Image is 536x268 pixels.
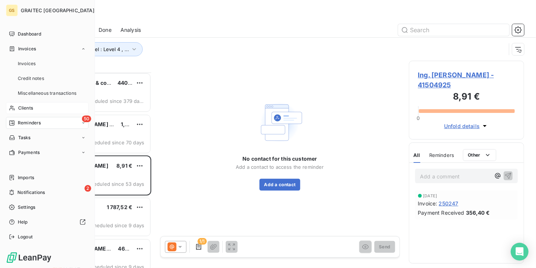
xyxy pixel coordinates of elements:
span: Help [18,219,28,225]
h3: 8,91 € [418,90,515,105]
span: Done [99,26,112,34]
span: scheduled since 70 days [86,140,144,145]
span: Payment Received [418,209,464,217]
span: Unfold details [444,122,480,130]
button: Reminder Level : Level 4 , ... [53,42,143,56]
button: Unfold details [442,122,491,130]
span: Ing. [PERSON_NAME] - 41504925 [418,70,515,90]
span: Credit notes [18,75,44,82]
span: Settings [18,204,35,211]
span: scheduled since 9 days [89,222,144,228]
span: Ing. [PERSON_NAME] - ATELIER DUMA [52,245,152,252]
span: Payments [18,149,40,156]
span: scheduled since 379 days [83,98,144,104]
button: Add a contact [259,179,300,191]
a: Help [6,216,89,228]
span: 1 787,52 € [107,204,133,210]
input: Search [398,24,509,36]
div: GS [6,4,18,16]
span: Tasks [18,134,31,141]
span: 50 [82,115,91,122]
span: All [414,152,420,158]
img: Empty state [256,99,304,146]
span: 2 [85,185,91,192]
img: Logo LeanPay [6,252,52,264]
span: Analysis [120,26,141,34]
span: Notifications [17,189,45,196]
span: Reminders [18,120,41,126]
span: Invoices [18,60,36,67]
span: Clients [18,105,33,111]
span: Ing. [PERSON_NAME] - PEDAPRO [52,121,138,127]
span: Invoices [18,46,36,52]
button: Other [463,149,496,161]
span: 1/1 [198,238,206,245]
span: 250247 [439,200,459,207]
span: [DATE] [423,194,437,198]
span: No contact for this customer [242,155,317,163]
span: 8,91 € [116,163,132,169]
span: Reminder Level : Level 4 , ... [63,46,129,52]
button: Send [374,241,395,253]
span: Invoice : [418,200,437,207]
span: Miscellaneous transactions [18,90,76,97]
span: Reminders [429,152,454,158]
span: Logout [18,234,33,240]
div: Open Intercom Messenger [511,243,529,261]
span: scheduled since 53 days [86,181,144,187]
span: Dashboard [18,31,41,37]
span: 356,40 € [466,209,490,217]
span: Add a contact to access the reminder [236,164,324,170]
span: HVAC projection & consulting, s. r. o. [52,80,148,86]
span: 0 [417,115,420,121]
span: Imports [18,174,34,181]
span: 440,64 € [118,80,141,86]
span: GRAITEC [GEOGRAPHIC_DATA] [21,7,95,13]
span: 1,95 € [121,121,137,127]
span: 460,94 € [118,245,142,252]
